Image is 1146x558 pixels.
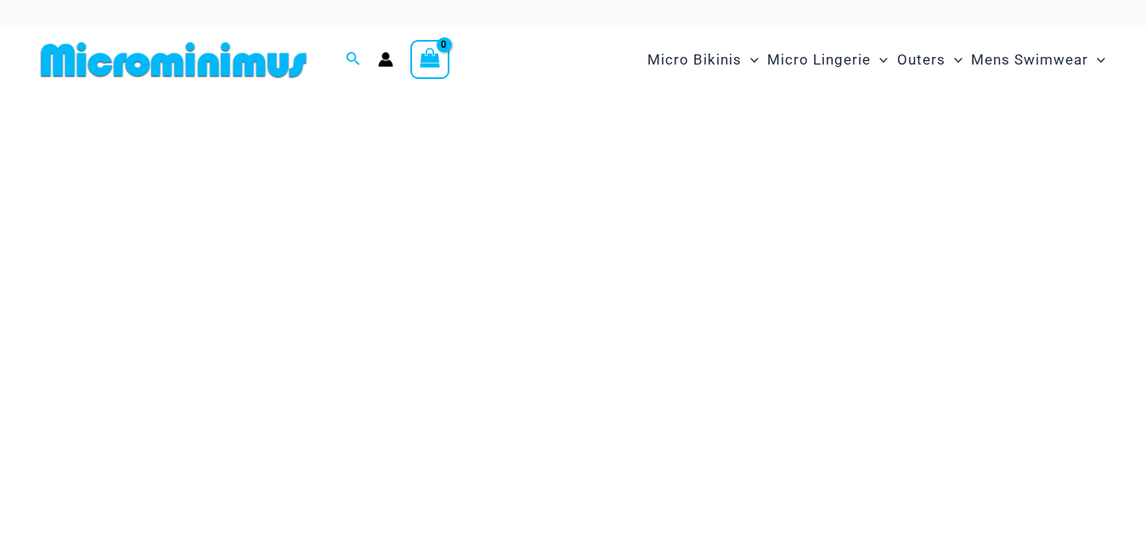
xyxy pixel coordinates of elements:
[378,52,393,67] a: Account icon link
[767,38,871,82] span: Micro Lingerie
[9,112,1137,495] img: Waves Breaking Ocean Bikini Pack
[742,38,759,82] span: Menu Toggle
[946,38,963,82] span: Menu Toggle
[1088,38,1105,82] span: Menu Toggle
[34,41,313,79] img: MM SHOP LOGO FLAT
[763,34,892,86] a: Micro LingerieMenu ToggleMenu Toggle
[641,31,1112,88] nav: Site Navigation
[410,40,449,79] a: View Shopping Cart, empty
[897,38,946,82] span: Outers
[871,38,888,82] span: Menu Toggle
[346,49,361,70] a: Search icon link
[647,38,742,82] span: Micro Bikinis
[893,34,967,86] a: OutersMenu ToggleMenu Toggle
[967,34,1109,86] a: Mens SwimwearMenu ToggleMenu Toggle
[971,38,1088,82] span: Mens Swimwear
[643,34,763,86] a: Micro BikinisMenu ToggleMenu Toggle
